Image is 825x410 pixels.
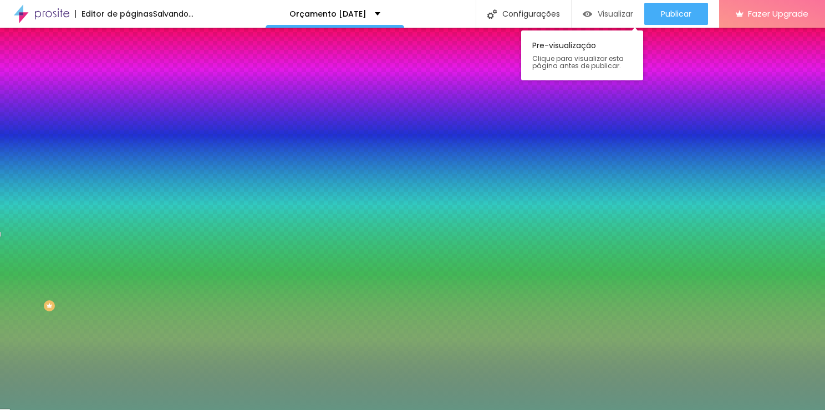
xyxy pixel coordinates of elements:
img: Icone [487,9,497,19]
p: Orçamento [DATE] [289,10,366,18]
div: Editor de páginas [75,10,153,18]
span: Visualizar [598,9,633,18]
div: Salvando... [153,10,193,18]
span: Clique para visualizar esta página antes de publicar. [532,55,632,69]
button: Visualizar [572,3,644,25]
span: Publicar [661,9,691,18]
img: view-1.svg [583,9,592,19]
span: Fazer Upgrade [748,9,808,18]
button: Publicar [644,3,708,25]
div: Pre-visualização [521,30,643,80]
